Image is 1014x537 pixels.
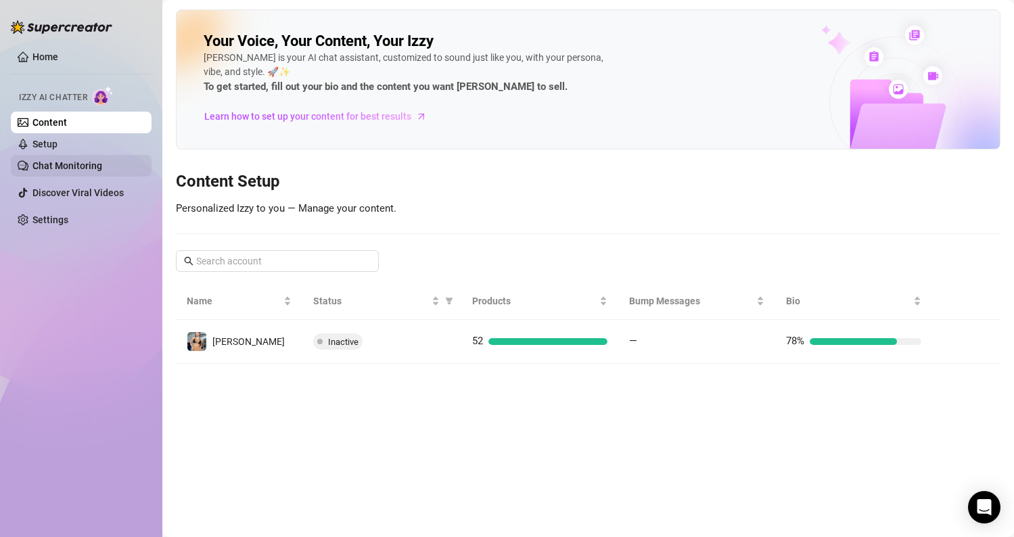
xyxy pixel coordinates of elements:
th: Bump Messages [618,283,775,320]
img: ai-chatter-content-library-cLFOSyPT.png [790,11,1000,149]
span: — [629,335,637,347]
span: Bump Messages [629,294,754,308]
th: Status [302,283,461,320]
span: [PERSON_NAME] [212,336,285,347]
span: Bio [786,294,911,308]
strong: To get started, fill out your bio and the content you want [PERSON_NAME] to sell. [204,80,568,93]
div: [PERSON_NAME] is your AI chat assistant, customized to sound just like you, with your persona, vi... [204,51,609,95]
h2: Your Voice, Your Content, Your Izzy [204,32,434,51]
span: search [184,256,193,266]
a: Content [32,117,67,128]
div: Open Intercom Messenger [968,491,1000,523]
span: Izzy AI Chatter [19,91,87,104]
span: Learn how to set up your content for best results [204,109,411,124]
span: filter [445,297,453,305]
span: Name [187,294,281,308]
input: Search account [196,254,360,268]
a: Settings [32,214,68,225]
th: Name [176,283,302,320]
span: Personalized Izzy to you — Manage your content. [176,202,396,214]
span: Status [313,294,429,308]
span: filter [442,291,456,311]
a: Learn how to set up your content for best results [204,106,437,127]
a: Setup [32,139,57,149]
span: Products [472,294,597,308]
span: arrow-right [415,110,428,123]
a: Discover Viral Videos [32,187,124,198]
a: Chat Monitoring [32,160,102,171]
th: Products [461,283,618,320]
h3: Content Setup [176,171,1000,193]
span: Inactive [328,337,359,347]
span: 52 [472,335,483,347]
img: Veronica [187,332,206,351]
th: Bio [775,283,932,320]
img: logo-BBDzfeDw.svg [11,20,112,34]
span: 78% [786,335,804,347]
img: AI Chatter [93,86,114,106]
a: Home [32,51,58,62]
